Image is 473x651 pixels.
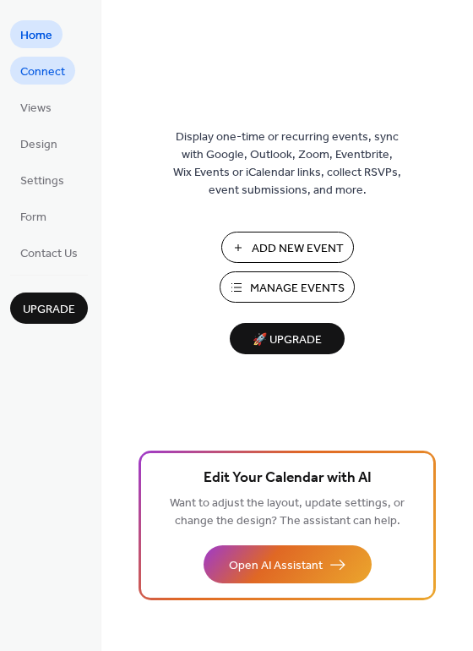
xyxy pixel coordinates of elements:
span: Upgrade [23,301,75,319]
span: Edit Your Calendar with AI [204,467,372,490]
span: Home [20,27,52,45]
span: Settings [20,172,64,190]
a: Home [10,20,63,48]
a: Views [10,93,62,121]
span: Connect [20,63,65,81]
span: Add New Event [252,240,344,258]
a: Form [10,202,57,230]
button: Upgrade [10,293,88,324]
span: Form [20,209,46,227]
a: Settings [10,166,74,194]
span: Open AI Assistant [229,557,323,575]
span: Manage Events [250,280,345,298]
span: Design [20,136,57,154]
a: Connect [10,57,75,85]
button: 🚀 Upgrade [230,323,345,354]
span: Views [20,100,52,118]
button: Manage Events [220,271,355,303]
span: Want to adjust the layout, update settings, or change the design? The assistant can help. [170,492,405,533]
span: 🚀 Upgrade [240,329,334,352]
button: Add New Event [221,232,354,263]
button: Open AI Assistant [204,545,372,583]
span: Display one-time or recurring events, sync with Google, Outlook, Zoom, Eventbrite, Wix Events or ... [173,129,401,200]
a: Design [10,129,68,157]
a: Contact Us [10,238,88,266]
span: Contact Us [20,245,78,263]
